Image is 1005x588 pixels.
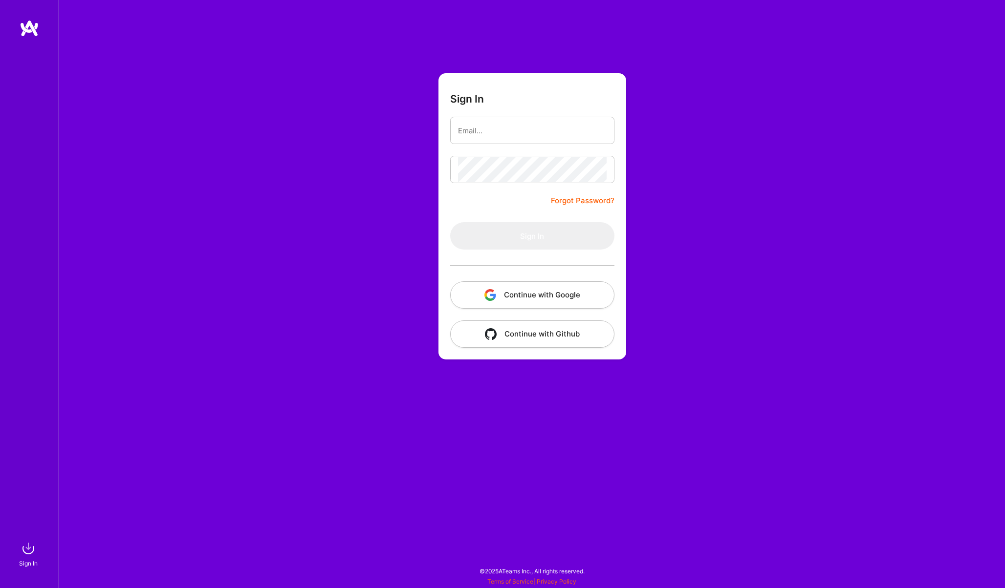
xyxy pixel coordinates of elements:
img: icon [485,328,497,340]
button: Continue with Google [450,281,614,309]
a: Privacy Policy [537,578,576,585]
h3: Sign In [450,93,484,105]
a: sign inSign In [21,539,38,568]
img: sign in [19,539,38,558]
button: Sign In [450,222,614,250]
a: Terms of Service [487,578,533,585]
img: logo [20,20,39,37]
a: Forgot Password? [551,195,614,207]
button: Continue with Github [450,320,614,348]
input: Email... [458,118,607,143]
div: Sign In [19,558,38,568]
span: | [487,578,576,585]
div: © 2025 ATeams Inc., All rights reserved. [59,559,1005,583]
img: icon [484,289,496,301]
